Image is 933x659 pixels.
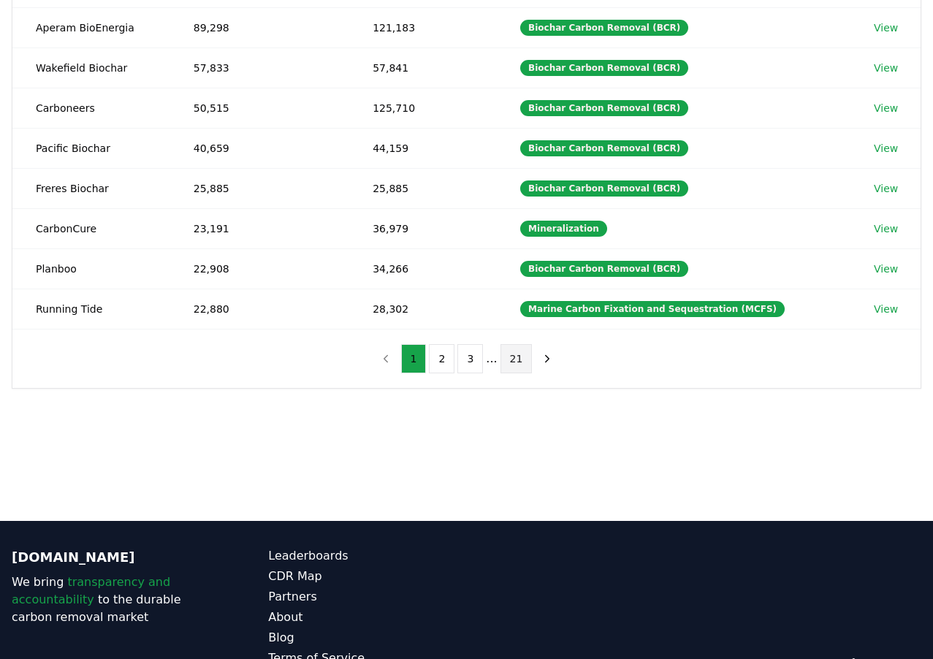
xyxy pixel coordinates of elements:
[520,20,688,36] div: Biochar Carbon Removal (BCR)
[349,47,497,88] td: 57,841
[520,261,688,277] div: Biochar Carbon Removal (BCR)
[170,128,349,168] td: 40,659
[12,88,170,128] td: Carboneers
[268,609,466,626] a: About
[874,181,898,196] a: View
[12,248,170,289] td: Planboo
[170,47,349,88] td: 57,833
[12,547,210,568] p: [DOMAIN_NAME]
[874,221,898,236] a: View
[12,289,170,329] td: Running Tide
[520,221,607,237] div: Mineralization
[874,61,898,75] a: View
[12,208,170,248] td: CarbonCure
[486,350,497,367] li: ...
[268,629,466,647] a: Blog
[268,568,466,585] a: CDR Map
[520,140,688,156] div: Biochar Carbon Removal (BCR)
[874,101,898,115] a: View
[401,344,427,373] button: 1
[457,344,483,373] button: 3
[170,168,349,208] td: 25,885
[170,88,349,128] td: 50,515
[349,168,497,208] td: 25,885
[268,588,466,606] a: Partners
[12,7,170,47] td: Aperam BioEnergia
[349,289,497,329] td: 28,302
[500,344,533,373] button: 21
[349,7,497,47] td: 121,183
[12,47,170,88] td: Wakefield Biochar
[170,248,349,289] td: 22,908
[349,88,497,128] td: 125,710
[349,208,497,248] td: 36,979
[12,574,210,626] p: We bring to the durable carbon removal market
[12,575,170,606] span: transparency and accountability
[170,7,349,47] td: 89,298
[874,302,898,316] a: View
[12,128,170,168] td: Pacific Biochar
[349,128,497,168] td: 44,159
[520,180,688,197] div: Biochar Carbon Removal (BCR)
[12,168,170,208] td: Freres Biochar
[268,547,466,565] a: Leaderboards
[429,344,454,373] button: 2
[170,208,349,248] td: 23,191
[520,301,785,317] div: Marine Carbon Fixation and Sequestration (MCFS)
[874,262,898,276] a: View
[874,141,898,156] a: View
[874,20,898,35] a: View
[535,344,560,373] button: next page
[170,289,349,329] td: 22,880
[349,248,497,289] td: 34,266
[520,60,688,76] div: Biochar Carbon Removal (BCR)
[520,100,688,116] div: Biochar Carbon Removal (BCR)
